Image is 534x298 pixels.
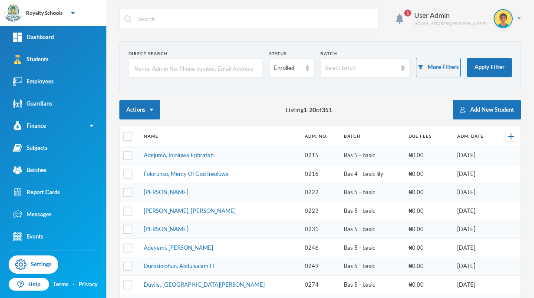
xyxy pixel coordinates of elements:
a: Durosinlohun, Abdulsalam H [144,262,214,269]
td: Bas 5 - basic [340,275,404,294]
a: Help [9,278,49,291]
div: Subjects [13,143,48,152]
th: Name [139,126,300,146]
div: Students [13,55,49,64]
td: Bas 5 - basic [340,220,404,239]
th: Adm. Date [453,126,496,146]
td: ₦0.00 [404,220,453,239]
b: 1 [303,106,307,113]
td: ₦0.00 [404,202,453,220]
a: Folorunso, Mercy Of God Ireoluwa [144,170,229,177]
div: Dashboard [13,33,54,42]
div: [EMAIL_ADDRESS][DOMAIN_NAME] [414,20,487,27]
td: [DATE] [453,146,496,165]
div: Employees [13,77,54,86]
td: Bas 5 - basic [340,183,404,202]
div: Enrolled [274,64,301,73]
td: ₦0.00 [404,146,453,165]
td: ₦0.00 [404,183,453,202]
td: Bas 5 - basic [340,238,404,257]
div: Batch [320,50,410,57]
td: [DATE] [453,275,496,294]
input: Search [137,9,374,29]
a: Adeyemi, [PERSON_NAME] [144,244,213,251]
button: More Filters [416,58,461,77]
div: Royalty Schools [26,9,63,17]
a: Privacy [79,280,98,289]
td: [DATE] [453,220,496,239]
span: 1 [404,10,411,17]
div: Guardians [13,99,52,108]
div: Status [269,50,314,57]
th: Batch [340,126,404,146]
b: 20 [309,106,316,113]
a: [PERSON_NAME] [144,189,188,195]
div: Messages [13,210,52,219]
button: Actions [119,100,160,119]
th: Due Fees [404,126,453,146]
button: Add New Student [453,100,521,119]
td: [DATE] [453,183,496,202]
td: 0274 [300,275,340,294]
td: [DATE] [453,257,496,276]
td: ₦0.00 [404,238,453,257]
div: Direct Search [129,50,263,57]
input: Name, Admin No, Phone number, Email Address [133,59,258,78]
a: Adejumo, Inioluwa Ephratah [144,152,214,159]
td: 0249 [300,257,340,276]
b: 351 [322,106,332,113]
div: · [73,280,75,289]
td: ₦0.00 [404,257,453,276]
td: [DATE] [453,238,496,257]
div: Events [13,232,43,241]
div: Finance [13,121,46,130]
a: [PERSON_NAME] [144,225,188,232]
div: Report Cards [13,188,60,197]
td: [DATE] [453,165,496,183]
td: [DATE] [453,202,496,220]
td: Bas 4 - basic lily [340,165,404,183]
img: search [124,15,132,23]
td: ₦0.00 [404,165,453,183]
div: User Admin [414,10,487,20]
button: Apply Filter [467,58,512,77]
img: logo [5,5,22,22]
span: Listing - of [286,105,332,114]
a: Terms [53,280,69,289]
img: + [508,133,514,139]
a: [PERSON_NAME], [PERSON_NAME] [144,207,236,214]
img: STUDENT [494,10,512,27]
th: Adm. No. [300,126,340,146]
td: 0223 [300,202,340,220]
td: 0222 [300,183,340,202]
td: Bas 5 - basic [340,257,404,276]
td: ₦0.00 [404,275,453,294]
td: 0231 [300,220,340,239]
td: 0246 [300,238,340,257]
div: Batches [13,166,46,175]
div: Select batch [325,64,397,73]
td: Bas 5 - basic [340,146,404,165]
a: Settings [9,255,58,274]
td: Bas 5 - basic [340,202,404,220]
td: 0216 [300,165,340,183]
td: 0215 [300,146,340,165]
a: Duyile, [GEOGRAPHIC_DATA][PERSON_NAME] [144,281,265,288]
